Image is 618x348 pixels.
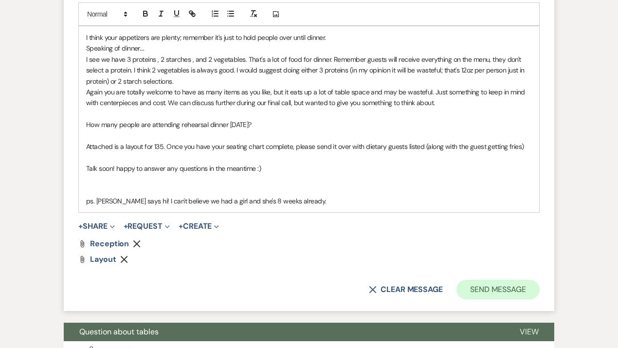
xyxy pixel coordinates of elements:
[90,256,116,263] a: layout
[86,163,532,174] p: Talk soon! happy to answer any questions in the meantime :)
[86,43,532,54] p: Speaking of dinner....
[86,87,532,109] p: Again you are totally welcome to have as many items as you like, but it eats up a lot of table sp...
[90,240,129,248] a: reception
[78,222,115,230] button: Share
[124,222,128,230] span: +
[90,238,129,249] span: reception
[520,327,539,337] span: View
[504,323,554,341] button: View
[86,196,532,206] p: ps. [PERSON_NAME] says hi! I can't believe we had a girl and she's 8 weeks already.
[86,119,532,130] p: How many people are attending rehearsal dinner [DATE]?
[179,222,219,230] button: Create
[124,222,170,230] button: Request
[86,141,532,152] p: Attached is a layout for 135. Once you have your seating chart complete, please send it over with...
[79,327,159,337] span: Question about tables
[78,222,83,230] span: +
[86,54,532,87] p: I see we have 3 proteins , 2 starches , and 2 vegetables. That's a lot of food for dinner. Rememb...
[179,222,183,230] span: +
[64,323,504,341] button: Question about tables
[90,254,116,264] span: layout
[86,32,532,43] p: I think your appetizers are plenty; remember it's just to hold people over until dinner.
[456,280,540,299] button: Send Message
[369,286,443,293] button: Clear message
